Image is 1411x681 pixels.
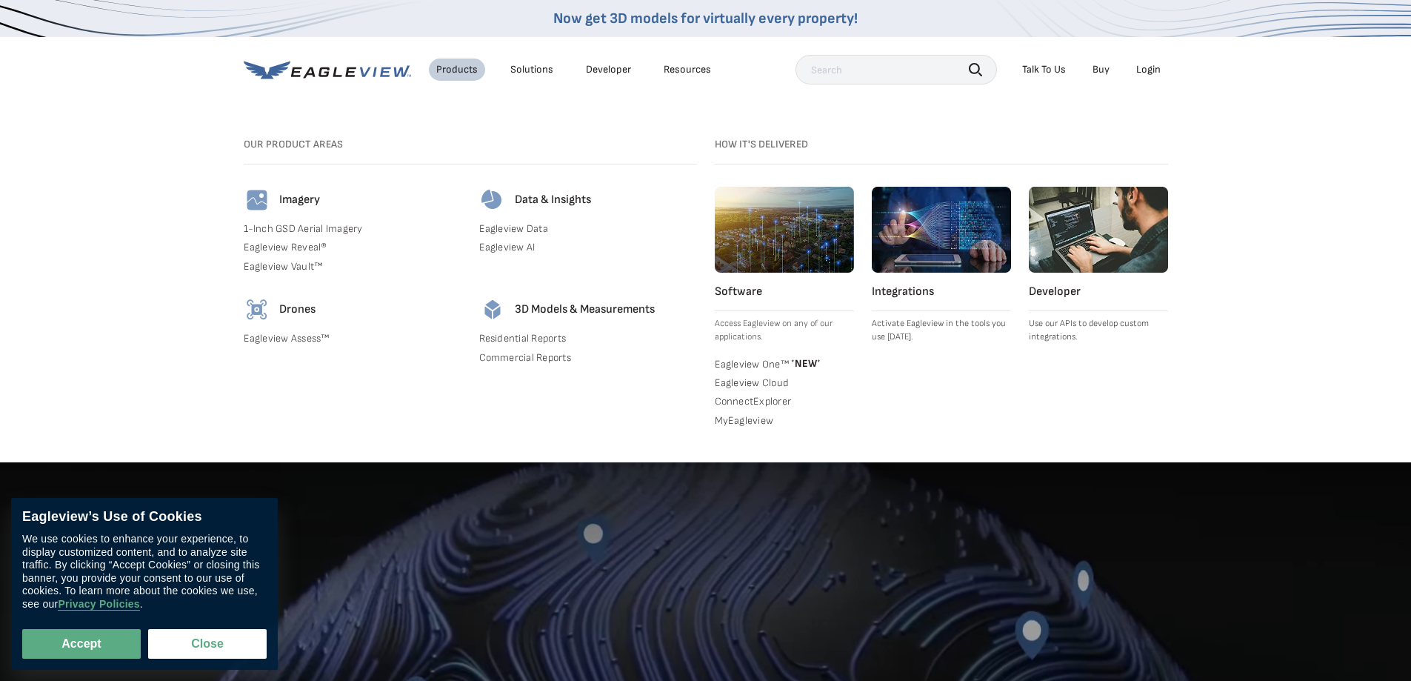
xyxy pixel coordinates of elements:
[515,302,655,317] h4: 3D Models & Measurements
[279,302,316,317] h4: Drones
[244,260,461,273] a: Eagleview Vault™
[872,187,1011,273] img: integrations.webp
[715,138,1168,151] h3: How it's Delivered
[872,187,1011,344] a: Integrations Activate Eagleview in the tools you use [DATE].
[244,241,461,254] a: Eagleview Reveal®
[244,187,270,213] img: imagery-icon.svg
[479,222,697,236] a: Eagleview Data
[436,63,478,76] div: Products
[58,598,139,611] a: Privacy Policies
[148,629,267,659] button: Close
[479,187,506,213] img: data-icon.svg
[244,296,270,323] img: drones-icon.svg
[279,193,320,207] h4: Imagery
[22,533,267,611] div: We use cookies to enhance your experience, to display customized content, and to analyze site tra...
[479,351,697,365] a: Commercial Reports
[22,629,141,659] button: Accept
[244,138,697,151] h3: Our Product Areas
[1093,63,1110,76] a: Buy
[1029,187,1168,344] a: Developer Use our APIs to develop custom integrations.
[515,193,591,207] h4: Data & Insights
[715,317,854,344] p: Access Eagleview on any of our applications.
[586,63,631,76] a: Developer
[715,395,854,408] a: ConnectExplorer
[1029,317,1168,344] p: Use our APIs to develop custom integrations.
[244,332,461,345] a: Eagleview Assess™
[1029,285,1168,299] h4: Developer
[664,63,711,76] div: Resources
[553,10,858,27] a: Now get 3D models for virtually every property!
[789,357,821,370] span: NEW
[510,63,553,76] div: Solutions
[244,222,461,236] a: 1-Inch GSD Aerial Imagery
[715,356,854,371] a: Eagleview One™ *NEW*
[479,241,697,254] a: Eagleview AI
[715,376,854,390] a: Eagleview Cloud
[1136,63,1161,76] div: Login
[479,332,697,345] a: Residential Reports
[1029,187,1168,273] img: developer.webp
[872,317,1011,344] p: Activate Eagleview in the tools you use [DATE].
[22,509,267,525] div: Eagleview’s Use of Cookies
[715,187,854,273] img: software.webp
[479,296,506,323] img: 3d-models-icon.svg
[715,414,854,428] a: MyEagleview
[872,285,1011,299] h4: Integrations
[1022,63,1066,76] div: Talk To Us
[795,55,997,84] input: Search
[715,285,854,299] h4: Software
